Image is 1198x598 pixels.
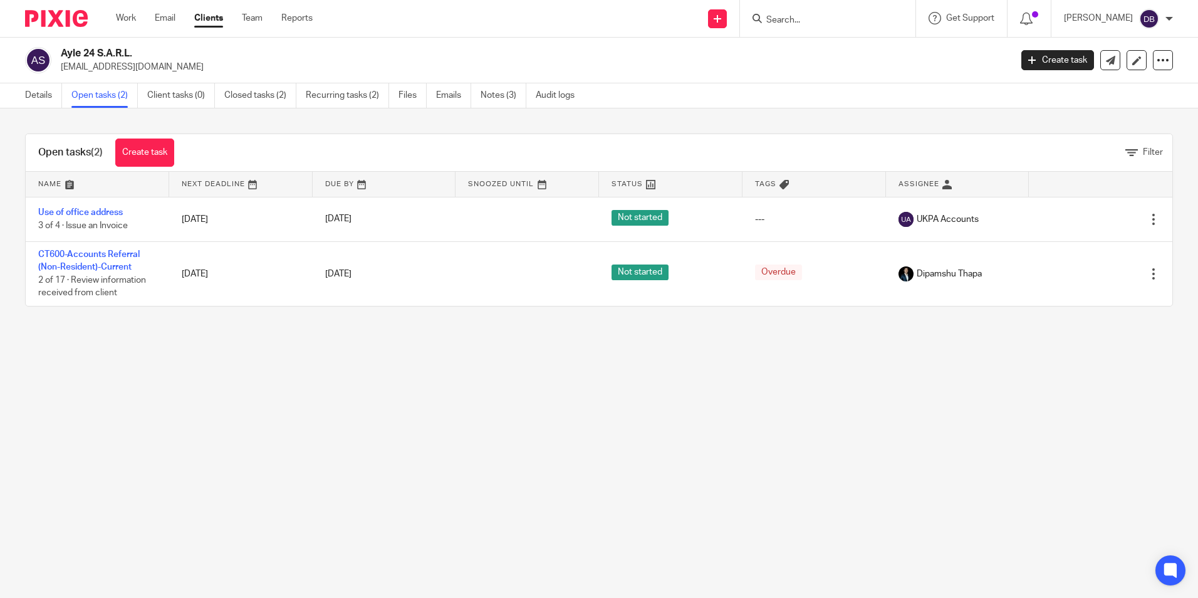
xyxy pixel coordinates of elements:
[612,181,643,187] span: Status
[25,10,88,27] img: Pixie
[1064,12,1133,24] p: [PERSON_NAME]
[281,12,313,24] a: Reports
[25,47,51,73] img: svg%3E
[917,213,979,226] span: UKPA Accounts
[1139,9,1159,29] img: svg%3E
[25,83,62,108] a: Details
[116,12,136,24] a: Work
[946,14,994,23] span: Get Support
[765,15,878,26] input: Search
[436,83,471,108] a: Emails
[306,83,389,108] a: Recurring tasks (2)
[755,181,776,187] span: Tags
[194,12,223,24] a: Clients
[155,12,175,24] a: Email
[755,265,802,280] span: Overdue
[224,83,296,108] a: Closed tasks (2)
[468,181,534,187] span: Snoozed Until
[898,266,914,281] img: Image.jfif
[755,213,873,226] div: ---
[612,210,669,226] span: Not started
[61,47,814,60] h2: Ayle 24 S.A.R.L.
[398,83,427,108] a: Files
[61,61,1003,73] p: [EMAIL_ADDRESS][DOMAIN_NAME]
[71,83,138,108] a: Open tasks (2)
[38,221,128,230] span: 3 of 4 · Issue an Invoice
[38,208,123,217] a: Use of office address
[38,146,103,159] h1: Open tasks
[917,268,982,280] span: Dipamshu Thapa
[536,83,584,108] a: Audit logs
[325,270,352,278] span: [DATE]
[147,83,215,108] a: Client tasks (0)
[898,212,914,227] img: svg%3E
[325,215,352,224] span: [DATE]
[481,83,526,108] a: Notes (3)
[38,276,146,298] span: 2 of 17 · Review information received from client
[91,147,103,157] span: (2)
[38,250,140,271] a: CT600-Accounts Referral (Non-Resident)-Current
[1143,148,1163,157] span: Filter
[169,197,313,241] td: [DATE]
[1021,50,1094,70] a: Create task
[169,241,313,305] td: [DATE]
[612,265,669,280] span: Not started
[115,139,174,167] a: Create task
[242,12,263,24] a: Team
